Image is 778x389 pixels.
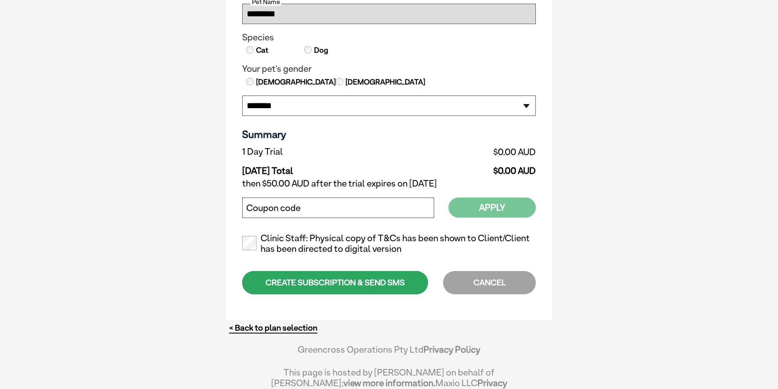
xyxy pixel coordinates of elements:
td: then $50.00 AUD after the trial expires on [DATE] [242,176,536,191]
label: Clinic Staff: Physical copy of T&Cs has been shown to Client/Client has been directed to digital ... [242,233,536,254]
input: Clinic Staff: Physical copy of T&Cs has been shown to Client/Client has been directed to digital ... [242,236,256,250]
td: [DATE] Total [242,159,402,176]
td: $0.00 AUD [402,144,536,159]
div: Greencross Operations Pty Ltd [271,344,507,363]
td: 1 Day Trial [242,144,402,159]
td: $0.00 AUD [402,159,536,176]
a: Privacy Policy [424,344,480,355]
button: Apply [448,198,536,218]
a: view more information. [343,378,435,388]
div: CREATE SUBSCRIPTION & SEND SMS [242,271,428,294]
div: CANCEL [443,271,536,294]
legend: Your pet's gender [242,64,536,74]
label: Coupon code [246,203,301,213]
legend: Species [242,32,536,43]
a: < Back to plan selection [229,323,317,333]
h3: Summary [242,128,536,140]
